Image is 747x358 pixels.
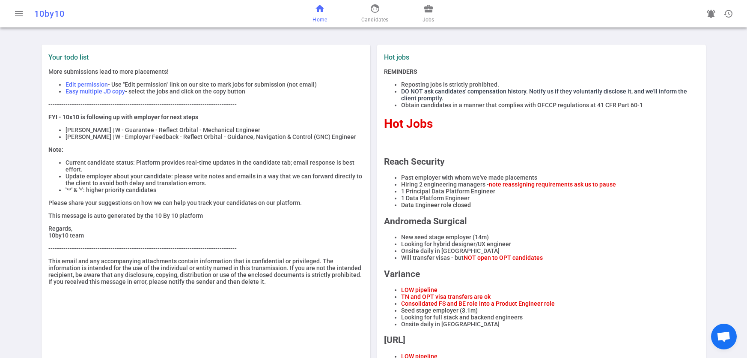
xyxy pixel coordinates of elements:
[125,88,245,95] span: - select the jobs and click on the copy button
[401,102,699,108] li: Obtain candidates in a manner that complies with OFCCP regulations at 41 CFR Part 60-1
[361,15,388,24] span: Candidates
[384,68,417,75] strong: REMINDERS
[384,53,538,61] label: Hot jobs
[65,173,363,187] li: Update employer about your candidate: please write notes and emails in a way that we can forward ...
[384,269,699,279] h2: Variance
[48,53,363,61] label: Your todo list
[423,3,434,14] span: business_center
[65,88,125,95] span: Easy multiple JD copy
[401,181,699,188] li: Hiring 2 engineering managers -
[401,202,471,208] span: Data Engineer role closed
[401,81,699,88] li: Reposting jobs is strictly prohibited.
[401,241,699,247] li: Looking for hybrid designer/UX engineer
[401,314,699,321] li: Looking for full stack and backend engineers
[423,3,434,24] a: Jobs
[384,216,699,226] h2: Andromeda Surgical
[10,5,27,22] button: Open menu
[48,146,63,153] strong: Note:
[401,286,437,293] span: LOW pipeline
[401,188,699,195] li: 1 Principal Data Platform Engineer
[489,181,616,188] span: note reassigning requirements ask us to pause
[48,245,363,252] p: ----------------------------------------------------------------------------------------
[48,114,198,120] strong: FYI - 10x10 is following up with employer for next steps
[361,3,388,24] a: Candidates
[384,335,699,345] h2: [URL]
[48,68,169,75] span: More submissions lead to more placements!
[401,300,555,307] span: Consolidated FS and BE role into a Product Engineer role
[65,187,363,193] li: '**' & '*': higher priority candidates
[34,9,246,19] div: 10by10
[65,133,363,140] li: [PERSON_NAME] | W - Employer Feedback - Reflect Orbital - Guidance, Navigation & Control (GNC) En...
[706,9,716,19] span: notifications_active
[401,247,699,254] li: Onsite daily in [GEOGRAPHIC_DATA]
[401,174,699,181] li: Past employer with whom we've made placements
[312,15,327,24] span: Home
[401,254,699,261] li: Will transfer visas - but
[65,81,108,88] span: Edit permission
[48,258,363,285] p: This email and any accompanying attachments contain information that is confidential or privilege...
[48,199,363,206] p: Please share your suggestions on how we can help you track your candidates on our platform.
[384,156,699,167] h2: Reach Security
[401,307,478,314] span: Seed stage employer (3.1m)
[464,254,543,261] span: NOT open to OPT candidates
[312,3,327,24] a: Home
[65,126,363,133] li: [PERSON_NAME] | W - Guarantee - Reflect Orbital - Mechanical Engineer
[370,3,380,14] span: face
[65,159,363,173] li: Current candidate status: Platform provides real-time updates in the candidate tab; email respons...
[48,225,363,239] p: Regards, 10by10 team
[401,293,491,300] span: TN and OPT visa transfers are ok
[315,3,325,14] span: home
[401,234,699,241] li: New seed stage employer (14m)
[108,81,317,88] span: - Use "Edit permission" link on our site to mark jobs for submission (not email)
[401,88,687,102] span: DO NOT ask candidates' compensation history. Notify us if they voluntarily disclose it, and we'll...
[384,117,433,131] span: Hot Jobs
[14,9,24,19] span: menu
[401,321,699,328] li: Onsite daily in [GEOGRAPHIC_DATA]
[723,9,733,19] span: history
[702,5,720,22] a: Go to see announcements
[711,324,737,349] div: Open chat
[720,5,737,22] button: Open history
[401,195,699,202] li: 1 Data Platform Engineer
[48,101,363,108] p: ----------------------------------------------------------------------------------------
[48,212,363,219] p: This message is auto generated by the 10 By 10 platform
[423,15,434,24] span: Jobs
